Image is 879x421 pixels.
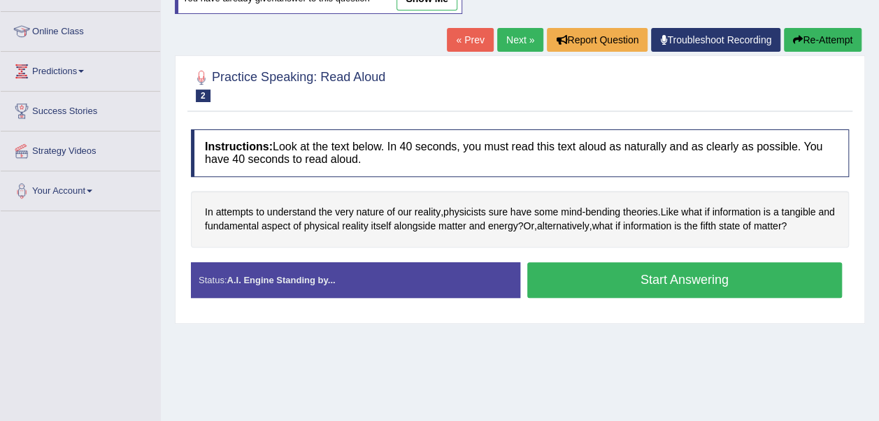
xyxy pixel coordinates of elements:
[743,219,751,234] span: Click to see word definition
[705,205,710,220] span: Click to see word definition
[615,219,620,234] span: Click to see word definition
[205,205,213,220] span: Click to see word definition
[534,205,558,220] span: Click to see word definition
[523,219,534,234] span: Click to see word definition
[205,219,259,234] span: Click to see word definition
[781,205,815,220] span: Click to see word definition
[537,219,589,234] span: Click to see word definition
[438,219,466,234] span: Click to see word definition
[527,262,843,298] button: Start Answering
[712,205,760,220] span: Click to see word definition
[191,191,849,248] div: , - . ? , , ?
[1,171,160,206] a: Your Account
[764,205,771,220] span: Click to see word definition
[497,28,543,52] a: Next »
[773,205,779,220] span: Click to see word definition
[1,131,160,166] a: Strategy Videos
[319,205,332,220] span: Click to see word definition
[700,219,716,234] span: Click to see word definition
[1,12,160,47] a: Online Class
[719,219,740,234] span: Click to see word definition
[205,141,273,152] b: Instructions:
[342,219,368,234] span: Click to see word definition
[196,90,210,102] span: 2
[387,205,395,220] span: Click to see word definition
[256,205,264,220] span: Click to see word definition
[394,219,436,234] span: Click to see word definition
[488,219,518,234] span: Click to see word definition
[784,28,862,52] button: Re-Attempt
[754,219,782,234] span: Click to see word definition
[592,219,613,234] span: Click to see word definition
[415,205,441,220] span: Click to see word definition
[1,92,160,127] a: Success Stories
[489,205,508,220] span: Click to see word definition
[227,275,335,285] strong: A.I. Engine Standing by...
[623,219,671,234] span: Click to see word definition
[335,205,353,220] span: Click to see word definition
[623,205,658,220] span: Click to see word definition
[191,262,520,298] div: Status:
[262,219,290,234] span: Click to see word definition
[267,205,316,220] span: Click to see word definition
[510,205,531,220] span: Click to see word definition
[293,219,301,234] span: Click to see word definition
[684,219,697,234] span: Click to see word definition
[561,205,582,220] span: Click to see word definition
[547,28,648,52] button: Report Question
[443,205,486,220] span: Click to see word definition
[585,205,620,220] span: Click to see word definition
[191,67,385,102] h2: Practice Speaking: Read Aloud
[681,205,702,220] span: Click to see word definition
[371,219,391,234] span: Click to see word definition
[651,28,780,52] a: Troubleshoot Recording
[447,28,493,52] a: « Prev
[398,205,412,220] span: Click to see word definition
[818,205,834,220] span: Click to see word definition
[356,205,384,220] span: Click to see word definition
[469,219,485,234] span: Click to see word definition
[304,219,340,234] span: Click to see word definition
[191,129,849,176] h4: Look at the text below. In 40 seconds, you must read this text aloud as naturally and as clearly ...
[1,52,160,87] a: Predictions
[216,205,254,220] span: Click to see word definition
[660,205,678,220] span: Click to see word definition
[674,219,681,234] span: Click to see word definition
